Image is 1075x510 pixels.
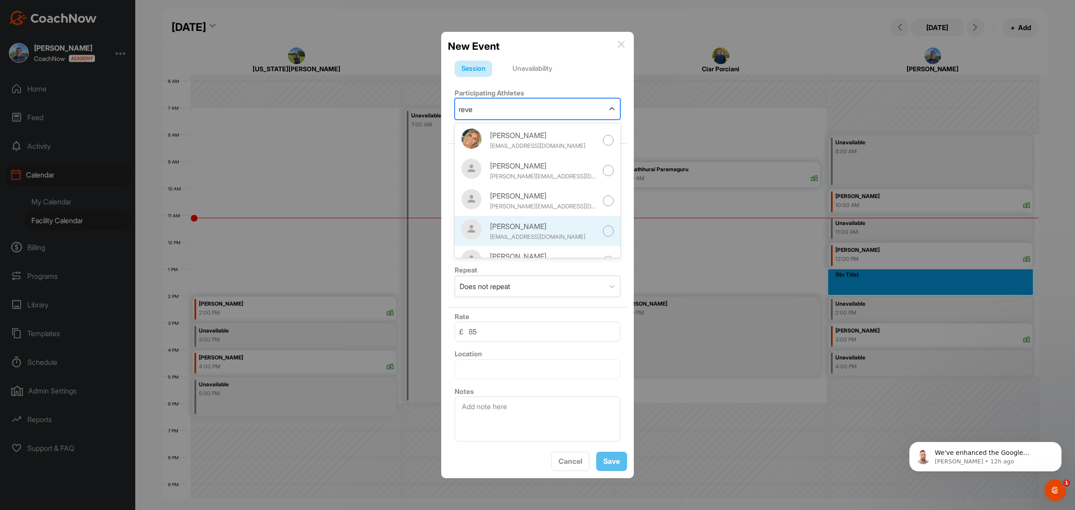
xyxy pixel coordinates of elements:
[1045,480,1066,501] iframe: Intercom live chat
[490,142,598,151] div: [EMAIL_ADDRESS][DOMAIN_NAME]
[603,457,620,466] span: Save
[461,189,482,209] img: zMR65xoIaNJnYhBR8k16oAdA3Eiv8JMAAHKuhGeyN9KQAAAABJRU5ErkJggg==
[460,281,510,292] div: Does not repeat
[455,266,477,274] label: Repeat
[618,41,625,48] img: info
[490,221,598,232] div: [PERSON_NAME]
[461,219,482,239] img: square_default-ef6cabf814de5a2bf16c804365e32c732080f9872bdf737d349900a9daf73cf9.png
[455,350,482,358] label: Location
[448,39,499,54] h2: New Event
[490,130,598,141] div: [PERSON_NAME]
[455,387,474,396] label: Notes
[461,159,482,179] img: zMR65xoIaNJnYhBR8k16oAdA3Eiv8JMAAHKuhGeyN9KQAAAABJRU5ErkJggg==
[490,160,598,171] div: [PERSON_NAME]
[459,326,463,337] span: £
[506,61,559,78] div: Unavailability
[596,452,627,471] button: Save
[490,172,598,181] div: [PERSON_NAME][EMAIL_ADDRESS][DOMAIN_NAME]
[39,35,155,43] p: Message from Alex, sent 12h ago
[39,26,152,131] span: We've enhanced the Google Calendar integration for a more seamless experience. If you haven't lin...
[896,423,1075,486] iframe: Intercom notifications message
[455,89,524,97] label: Participating Athletes
[490,202,598,211] div: [PERSON_NAME][EMAIL_ADDRESS][DOMAIN_NAME]
[455,61,492,78] div: Session
[455,122,620,133] div: + Invite New Athlete
[461,250,482,270] img: zMR65xoIaNJnYhBR8k16oAdA3Eiv8JMAAHKuhGeyN9KQAAAABJRU5ErkJggg==
[455,312,469,321] label: Rate
[551,452,589,471] button: Cancel
[490,190,598,201] div: [PERSON_NAME]
[455,322,620,341] input: 0
[1063,480,1070,487] span: 1
[461,129,482,149] img: 4007435628681d57b99238d559dd199b.jpg
[490,233,598,242] div: [EMAIL_ADDRESS][DOMAIN_NAME]
[490,251,598,262] div: [PERSON_NAME]
[559,457,582,466] span: Cancel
